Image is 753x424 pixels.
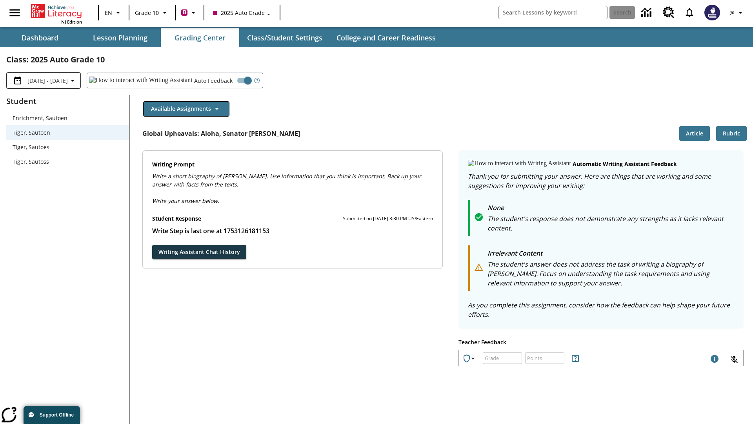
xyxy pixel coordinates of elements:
p: The student's response does not demonstrate any strengths as it lacks relevant content. [487,214,734,233]
p: Student [6,95,129,108]
span: Enrichment, Sautoen [13,114,123,122]
h2: Class : 2025 Auto Grade 10 [6,53,747,66]
span: Tiger, Sautoss [13,157,123,166]
button: Available Assignments [143,101,229,117]
button: Article, Will open in new tab [679,126,710,141]
p: Write a short biography of [PERSON_NAME]. Use information that you think is important. Back up yo... [152,172,433,188]
p: Write your answer below. [152,188,433,205]
button: Boost Class color is violet red. Change class color [178,5,201,20]
input: search field [499,6,607,19]
button: Grading Center [161,28,239,47]
button: Grade: Grade 10, Select a grade [132,5,173,20]
div: Tiger, Sautoen [6,125,129,140]
button: Open side menu [3,1,26,24]
p: Writing Prompt [152,160,433,169]
button: Rubric, Will open in new tab [716,126,747,141]
input: Grade: Letters, numbers, %, + and - are allowed. [483,347,522,368]
span: Grade 10 [135,9,159,17]
svg: Collapse Date Range Filter [68,76,77,85]
p: Student Response [152,214,201,223]
span: Auto Feedback [194,77,233,85]
button: Open Help for Writing Assistant [251,73,263,88]
span: Tiger, Sautoen [13,128,123,137]
p: Thank you for submitting your answer. Here are things that are working and some suggestions for i... [468,172,734,190]
button: Writing Assistant Chat History [152,245,246,260]
span: B [183,7,186,17]
p: As you complete this assignment, consider how the feedback can help shape your future efforts. [468,300,734,319]
div: Enrichment, Sautoen [6,111,129,125]
div: Points: Must be equal to or less than 25. [525,352,564,364]
p: Irrelevant Content [487,249,734,260]
span: [DATE] - [DATE] [27,77,68,85]
div: Grade: Letters, numbers, %, + and - are allowed. [483,352,522,364]
p: None [487,203,734,214]
button: Dashboard [1,28,79,47]
img: How to interact with Writing Assistant [468,160,571,168]
span: 2025 Auto Grade 10 [213,9,271,17]
button: Click to activate and allow voice recognition [725,350,744,369]
p: The student's answer does not address the task of writing a biography of [PERSON_NAME]. Focus on ... [487,260,734,288]
button: Select the date range menu item [10,76,77,85]
a: Data Center [637,2,658,24]
a: Home [31,3,82,19]
button: Language: EN, Select a language [101,5,126,20]
p: Submitted on [DATE] 3:30 PM US/Eastern [343,215,433,223]
button: Lesson Planning [81,28,159,47]
span: EN [105,9,112,17]
input: Points: Must be equal to or less than 25. [525,347,564,368]
p: Automatic writing assistant feedback [573,160,677,168]
span: Support Offline [40,412,74,418]
div: Tiger, Sautoss [6,154,129,169]
a: Notifications [679,2,700,23]
span: NJ Edition [61,19,82,25]
button: Rules for Earning Points and Achievements, Will open in new tab [567,351,583,366]
body: Type your response here. [3,6,115,13]
p: Teacher Feedback [458,338,744,347]
button: Profile/Settings [725,5,750,20]
div: Home [31,2,82,25]
img: How to interact with Writing Assistant [89,77,193,84]
img: Avatar [704,5,720,20]
button: Support Offline [24,406,80,424]
p: Global Upheavals: Aloha, Senator [PERSON_NAME] [142,129,300,138]
div: Tiger, Sautoes [6,140,129,154]
span: @ [729,9,735,17]
button: Select a new avatar [700,2,725,23]
p: Write Step is last one at 1753126181153 [152,226,433,236]
span: Tiger, Sautoes [13,143,123,151]
button: Achievements [459,351,481,366]
button: College and Career Readiness [330,28,442,47]
a: Resource Center, Will open in new tab [658,2,679,23]
div: Maximum 1000 characters Press Escape to exit toolbar and use left and right arrow keys to access ... [710,354,719,365]
button: Class/Student Settings [241,28,329,47]
p: Student Response [152,226,433,236]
